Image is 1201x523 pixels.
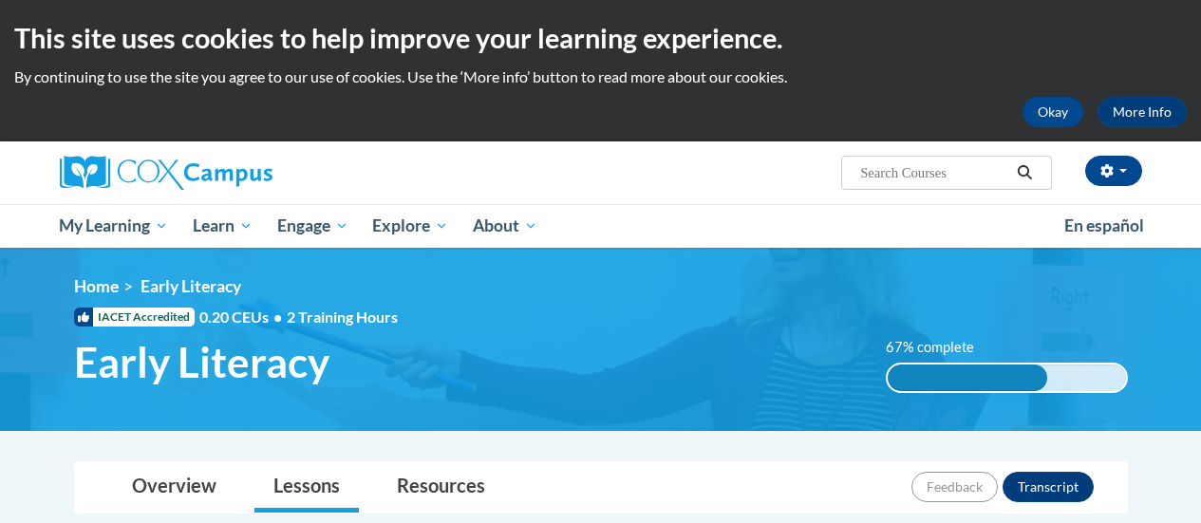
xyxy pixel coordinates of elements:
span: About [473,215,537,237]
a: Engage [265,204,361,248]
div: Main menu [46,204,1156,248]
button: Transcript [1003,472,1094,502]
button: Account Settings [1085,156,1142,186]
a: My Learning [47,204,181,248]
a: About [460,204,550,248]
h2: This site uses cookies to help improve your learning experience. [14,19,1187,57]
a: Learn [180,204,265,248]
button: Feedback [911,472,998,502]
span: • [273,308,282,326]
img: Cox Campus [60,156,272,190]
button: Okay [1023,97,1083,127]
a: Resources [378,462,504,513]
span: En español [1064,215,1144,235]
span: IACET Accredited [74,308,195,327]
p: By continuing to use the site you agree to our use of cookies. Use the ‘More info’ button to read... [14,66,1187,87]
a: Lessons [254,462,359,513]
span: 0.20 CEUs [199,307,287,327]
label: 67% complete [886,337,995,358]
a: Overview [113,462,235,513]
span: 2 Training Hours [287,308,398,326]
span: Early Literacy [74,337,329,387]
div: 67% complete [888,364,1047,391]
button: Search [1010,161,1039,184]
span: My Learning [59,215,168,237]
input: Search Courses [858,161,1010,184]
span: Early Literacy [141,276,241,296]
a: Explore [360,204,460,248]
span: Learn [193,215,253,237]
a: Home [74,276,119,296]
span: Explore [372,215,448,237]
a: More Info [1098,97,1187,127]
span: Engage [277,215,348,237]
a: En español [1052,206,1156,246]
a: Cox Campus [60,156,402,190]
